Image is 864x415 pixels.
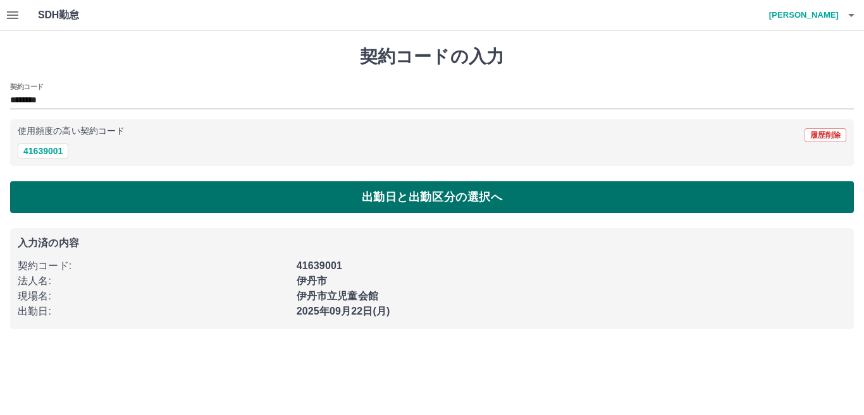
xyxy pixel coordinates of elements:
b: 41639001 [297,260,342,271]
p: 使用頻度の高い契約コード [18,127,125,136]
button: 出勤日と出勤区分の選択へ [10,181,854,213]
p: 入力済の内容 [18,238,846,248]
h1: 契約コードの入力 [10,46,854,68]
p: 出勤日 : [18,304,289,319]
b: 伊丹市 [297,275,327,286]
b: 伊丹市立児童会館 [297,291,378,301]
p: 契約コード : [18,258,289,274]
p: 法人名 : [18,274,289,289]
h2: 契約コード [10,81,44,92]
button: 41639001 [18,143,68,159]
button: 履歴削除 [805,128,846,142]
b: 2025年09月22日(月) [297,306,390,316]
p: 現場名 : [18,289,289,304]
